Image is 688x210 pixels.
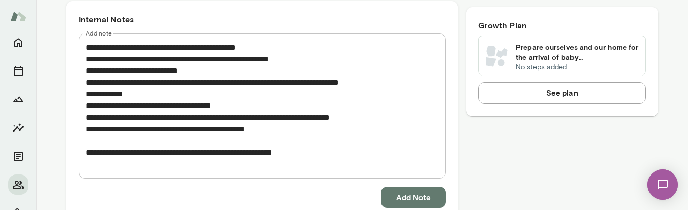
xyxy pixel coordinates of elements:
button: Members [8,174,28,195]
img: Mento [10,7,26,26]
button: See plan [478,82,646,103]
button: Documents [8,146,28,166]
h6: Growth Plan [478,19,646,31]
label: Add note [86,29,112,38]
button: Add Note [381,187,446,208]
button: Sessions [8,61,28,81]
button: Growth Plan [8,89,28,110]
button: Insights [8,118,28,138]
h6: Prepare ourselves and our home for the arrival of baby [DEMOGRAPHIC_DATA] Needs inspection. [516,42,639,62]
p: No steps added [516,62,639,73]
button: Home [8,32,28,53]
h6: Internal Notes [79,13,446,25]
